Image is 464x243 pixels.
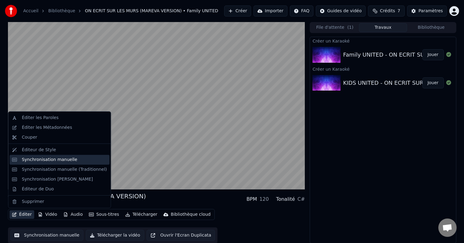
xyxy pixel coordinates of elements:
div: 120 [259,196,269,203]
button: Bibliothèque [407,23,455,32]
div: Créer un Karaoké [310,65,456,73]
div: Éditer les Métadonnées [22,125,72,131]
nav: breadcrumb [23,8,218,14]
span: ( 1 ) [347,24,353,31]
div: Paramètres [418,8,443,14]
button: Vidéo [35,210,60,219]
button: Sous-titres [86,210,122,219]
button: Paramètres [407,6,447,17]
div: Supprimer [22,199,44,205]
button: Jouer [422,49,444,60]
div: Éditer les Paroles [22,115,58,121]
div: Synchronisation [PERSON_NAME] [22,176,93,182]
div: Couper [22,134,37,140]
div: C# [298,196,305,203]
button: Ouvrir l'Ecran Duplicata [147,230,215,241]
button: File d'attente [311,23,359,32]
span: 7 [397,8,400,14]
div: Synchronisation manuelle (Traditionnel) [22,166,107,173]
button: Télécharger la vidéo [86,230,144,241]
button: Guides de vidéo [316,6,366,17]
div: Créer un Karaoké [310,37,456,44]
button: Importer [254,6,287,17]
button: Jouer [422,77,444,88]
div: Éditeur de Style [22,147,56,153]
button: Synchronisation manuelle [10,230,84,241]
button: Télécharger [123,210,160,219]
img: youka [5,5,17,17]
button: Créer [224,6,251,17]
span: ON ECRIT SUR LES MURS (MAREVA VERSION) • Family UNITED [85,8,218,14]
button: Travaux [359,23,407,32]
div: Éditeur de Duo [22,186,54,192]
div: Synchronisation manuelle [22,157,77,163]
button: FAQ [290,6,313,17]
div: Bibliothèque cloud [171,211,210,218]
a: Bibliothèque [48,8,75,14]
button: Crédits7 [368,6,405,17]
a: Ouvrir le chat [438,219,457,237]
div: Tonalité [276,196,295,203]
div: BPM [247,196,257,203]
button: Audio [61,210,85,219]
a: Accueil [23,8,38,14]
button: Éditer [9,210,34,219]
span: Crédits [380,8,395,14]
